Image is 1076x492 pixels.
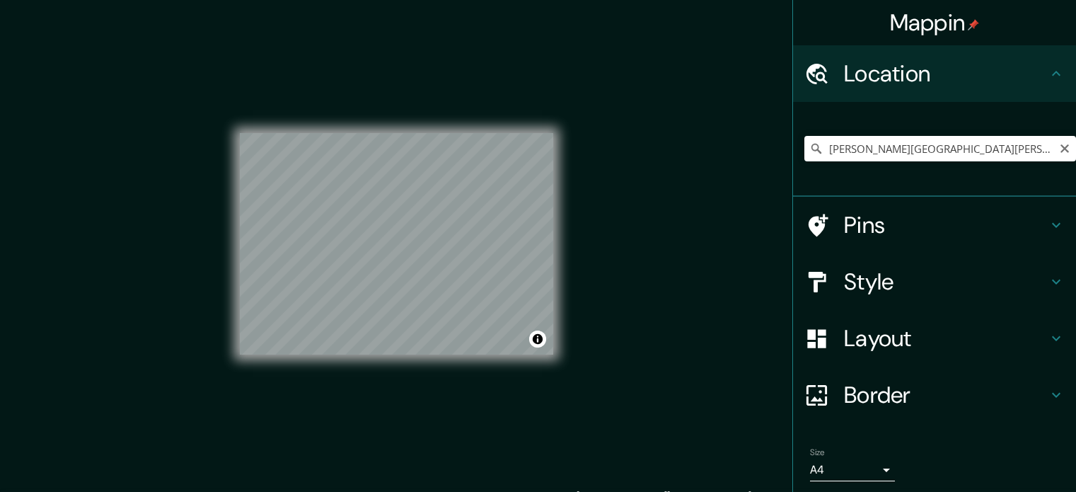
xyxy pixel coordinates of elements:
[1059,141,1070,154] button: Clear
[968,19,979,30] img: pin-icon.png
[844,381,1048,409] h4: Border
[793,45,1076,102] div: Location
[844,268,1048,296] h4: Style
[844,59,1048,88] h4: Location
[793,253,1076,310] div: Style
[529,331,546,348] button: Toggle attribution
[950,437,1060,476] iframe: Help widget launcher
[793,367,1076,423] div: Border
[793,310,1076,367] div: Layout
[793,197,1076,253] div: Pins
[810,447,825,459] label: Size
[240,133,553,355] canvas: Map
[844,211,1048,239] h4: Pins
[810,459,895,481] div: A4
[890,8,980,37] h4: Mappin
[844,324,1048,353] h4: Layout
[804,136,1076,161] input: Pick your city or area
